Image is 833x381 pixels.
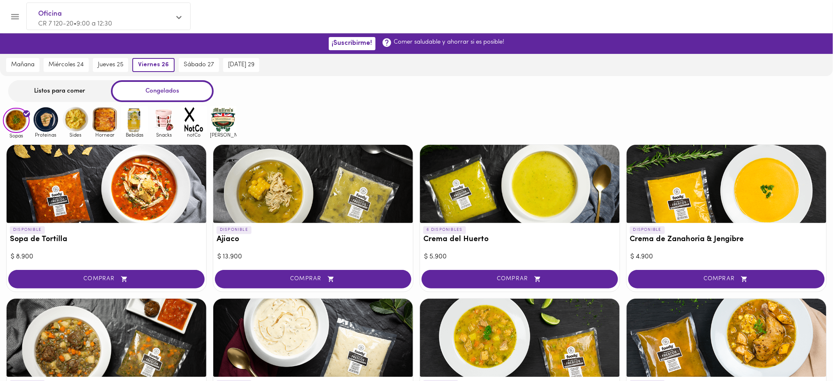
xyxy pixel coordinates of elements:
div: Sopa de Tortilla [7,145,206,223]
button: COMPRAR [215,270,411,288]
span: Snacks [151,132,178,137]
button: viernes 26 [132,58,175,72]
button: jueves 25 [93,58,128,72]
span: viernes 26 [138,61,169,69]
span: COMPRAR [639,276,815,283]
div: Crema del Huerto [420,145,620,223]
div: Ajiaco [213,145,413,223]
div: $ 8.900 [11,252,202,262]
img: Proteinas [32,106,59,133]
span: Sides [62,132,89,137]
span: Oficina [38,9,171,19]
div: Crema de cebolla [213,299,413,377]
button: ¡Suscribirme! [329,37,376,50]
div: Sopa de Lentejas [7,299,206,377]
img: Snacks [151,106,178,133]
div: Crema de Zanahoria & Jengibre [627,145,826,223]
h3: Crema de Zanahoria & Jengibre [630,235,823,244]
img: Sopas [3,108,30,133]
span: COMPRAR [18,276,194,283]
div: Sancocho Valluno [627,299,826,377]
span: CR 7 120-20 • 9:00 a 12:30 [38,21,112,27]
button: mañana [6,58,39,72]
span: mañana [11,61,35,69]
button: sábado 27 [179,58,219,72]
span: Proteinas [32,132,59,137]
h3: Sopa de Tortilla [10,235,203,244]
button: COMPRAR [628,270,825,288]
span: Sopas [3,133,30,138]
p: 6 DISPONIBLES [423,226,466,234]
button: COMPRAR [422,270,618,288]
button: Menu [5,7,25,27]
div: $ 5.900 [424,252,616,262]
p: DISPONIBLE [630,226,665,234]
div: Listos para comer [8,80,111,102]
span: miércoles 24 [48,61,84,69]
span: ¡Suscribirme! [332,39,372,47]
button: miércoles 24 [44,58,89,72]
span: [PERSON_NAME] [210,132,237,137]
img: mullens [210,106,237,133]
p: DISPONIBLE [10,226,45,234]
span: jueves 25 [98,61,123,69]
span: Bebidas [121,132,148,137]
img: Hornear [92,106,118,133]
div: $ 4.900 [631,252,822,262]
img: Bebidas [121,106,148,133]
span: Hornear [92,132,118,137]
div: $ 13.900 [217,252,409,262]
span: notCo [180,132,207,137]
span: sábado 27 [184,61,214,69]
iframe: Messagebird Livechat Widget [785,333,825,373]
img: notCo [180,106,207,133]
button: [DATE] 29 [223,58,259,72]
h3: Crema del Huerto [423,235,616,244]
p: DISPONIBLE [217,226,252,234]
button: COMPRAR [8,270,205,288]
span: COMPRAR [225,276,401,283]
span: COMPRAR [432,276,608,283]
p: Comer saludable y ahorrar si es posible! [394,38,505,46]
span: [DATE] 29 [228,61,254,69]
div: Sopa de Mondongo [420,299,620,377]
div: Congelados [111,80,214,102]
img: Sides [62,106,89,133]
h3: Ajiaco [217,235,410,244]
